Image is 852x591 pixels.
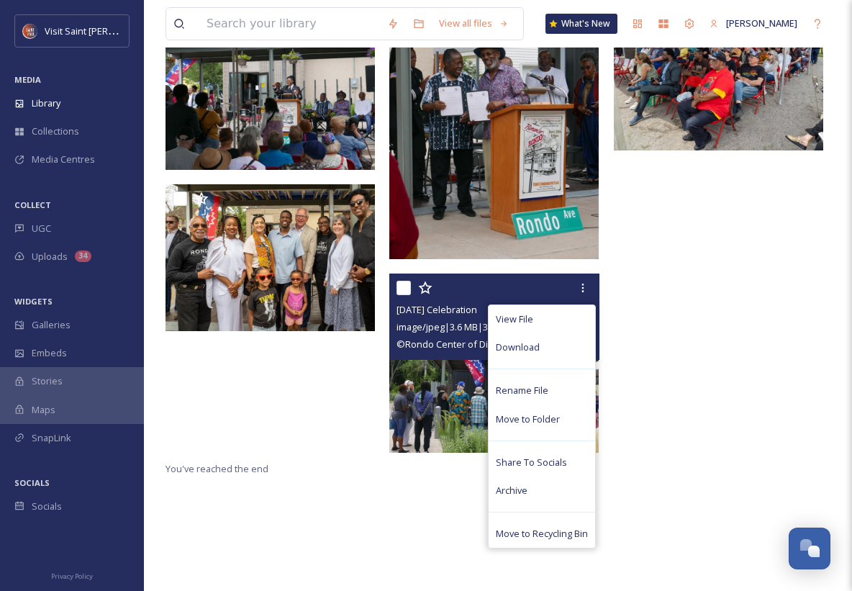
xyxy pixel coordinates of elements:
div: 34 [75,251,91,262]
span: Move to Folder [496,412,560,426]
span: Socials [32,500,62,513]
span: Share To Socials [496,456,567,469]
span: Uploads [32,250,68,263]
span: Library [32,96,60,110]
span: [DATE] Celebration [396,303,477,316]
span: WIDGETS [14,296,53,307]
img: Juneteenth Celebration [166,184,379,330]
span: Visit Saint [PERSON_NAME] [45,24,160,37]
button: Open Chat [789,528,830,569]
a: [PERSON_NAME] [702,9,805,37]
span: SnapLink [32,431,71,445]
span: Embeds [32,346,67,360]
span: View File [496,312,533,326]
span: [PERSON_NAME] [726,17,797,30]
span: MEDIA [14,74,41,85]
span: Media Centres [32,153,95,166]
img: Juneteenth Celebration [614,10,827,150]
span: image/jpeg | 3.6 MB | 3617 x 3088 [396,320,528,333]
span: SOCIALS [14,477,50,488]
span: COLLECT [14,199,51,210]
span: © Rondo Center of Diverse Expressions [396,338,568,351]
img: Juneteenth Celebration [389,274,599,453]
span: Stories [32,374,63,388]
span: Maps [32,403,55,417]
a: What's New [545,14,617,34]
span: UGC [32,222,51,235]
span: Privacy Policy [51,572,93,581]
a: View all files [432,9,516,37]
input: Search your library [199,8,380,40]
span: Collections [32,125,79,138]
span: You've reached the end [166,462,268,475]
a: Privacy Policy [51,567,93,584]
span: Galleries [32,318,71,332]
span: Move to Recycling Bin [496,527,588,541]
img: Juneteenth Celebration [166,10,379,170]
span: Archive [496,484,527,497]
span: Download [496,340,540,354]
img: Juneteenth Celebration [389,10,599,259]
img: Visit%20Saint%20Paul%20Updated%20Profile%20Image.jpg [23,24,37,38]
span: Rename File [496,384,548,397]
